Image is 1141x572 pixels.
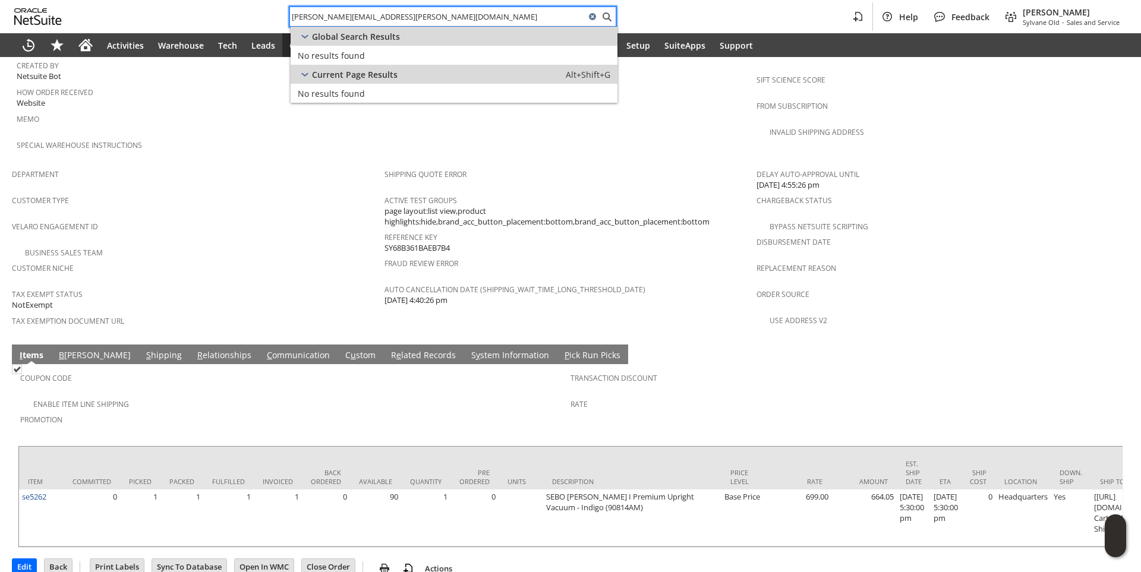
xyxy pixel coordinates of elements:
span: Help [899,11,918,23]
div: Committed [73,477,111,486]
span: I [20,349,23,361]
a: Related Records [388,349,459,362]
span: Sylvane Old [1023,18,1060,27]
a: Warehouse [151,33,211,57]
div: Location [1004,477,1042,486]
div: Price Level [730,468,757,486]
div: Down. Ship [1060,468,1082,486]
a: System Information [468,349,552,362]
a: Reference Key [384,232,437,242]
span: Current Page Results [312,69,398,80]
span: Activities [107,40,144,51]
span: SY68B361BAEB7B4 [384,242,450,254]
a: Auto Cancellation Date (shipping_wait_time_long_threshold_date) [384,285,645,295]
span: NotExempt [12,299,53,311]
a: Department [12,169,59,179]
a: Pick Run Picks [562,349,623,362]
div: Rate [775,477,822,486]
a: No results found [291,84,617,103]
span: Netsuite Bot [17,71,61,82]
a: Bypass NetSuite Scripting [770,222,868,232]
span: Sales and Service [1067,18,1120,27]
div: Pre Ordered [459,468,490,486]
div: Available [359,477,392,486]
a: Invalid Shipping Address [770,127,864,137]
span: y [476,349,480,361]
a: Leads [244,33,282,57]
td: 1 [254,489,302,546]
a: B[PERSON_NAME] [56,349,134,362]
td: 0 [302,489,350,546]
span: [DATE] 4:40:26 pm [384,295,447,306]
a: Home [71,33,100,57]
a: Special Warehouse Instructions [17,140,142,150]
a: Shipping Quote Error [384,169,467,179]
span: [PERSON_NAME] [1023,7,1120,18]
span: B [59,349,64,361]
span: SuiteApps [664,40,705,51]
div: Est. Ship Date [906,459,922,486]
span: Oracle Guided Learning Widget. To move around, please hold and drag [1105,536,1126,558]
a: Recent Records [14,33,43,57]
td: 0 [961,489,995,546]
td: 0 [64,489,120,546]
td: SEBO [PERSON_NAME] I Premium Upright Vacuum - Indigo (90814AM) [543,489,721,546]
a: Unrolled view on [1108,347,1122,361]
a: No results found [291,46,617,65]
span: e [396,349,401,361]
td: Base Price [721,489,766,546]
a: Items [17,349,46,362]
a: Velaro Engagement ID [12,222,98,232]
a: Communication [264,349,333,362]
span: Opportunities [289,40,347,51]
a: Customer Niche [12,263,74,273]
td: 90 [350,489,401,546]
a: Replacement reason [757,263,836,273]
td: Yes [1051,489,1091,546]
a: Customer Type [12,195,69,206]
div: ETA [940,477,952,486]
span: Warehouse [158,40,204,51]
div: Picked [129,477,152,486]
a: Rate [570,399,588,409]
td: 699.00 [766,489,831,546]
div: Shortcuts [43,33,71,57]
td: [DATE] 5:30:00 pm [897,489,931,546]
a: Support [713,33,760,57]
a: Promotion [20,415,62,425]
span: Tech [218,40,237,51]
a: Enable Item Line Shipping [33,399,129,409]
a: Shipping [143,349,185,362]
a: Memo [17,114,39,124]
span: [DATE] 4:55:26 pm [757,179,819,191]
a: Setup [619,33,657,57]
svg: Recent Records [21,38,36,52]
a: Active Test Groups [384,195,457,206]
td: 664.05 [831,489,897,546]
span: - [1062,18,1064,27]
svg: Shortcuts [50,38,64,52]
td: 1 [203,489,254,546]
a: How Order Received [17,87,93,97]
span: Global Search Results [312,31,400,42]
a: SuiteApps [657,33,713,57]
input: Search [290,10,585,24]
a: se5262 [22,491,46,502]
svg: Home [78,38,93,52]
a: Custom [342,349,379,362]
span: Feedback [951,11,989,23]
span: Alt+Shift+G [566,69,610,80]
img: Checked [12,364,22,374]
a: Coupon Code [20,373,72,383]
a: Use Address V2 [770,315,827,325]
td: 1 [401,489,450,546]
a: Relationships [194,349,254,362]
div: Back Ordered [311,468,341,486]
a: Delay Auto-Approval Until [757,169,859,179]
div: Item [28,477,55,486]
span: Setup [626,40,650,51]
span: Support [720,40,753,51]
span: C [267,349,272,361]
div: Amount [840,477,888,486]
a: Tax Exempt Status [12,289,83,299]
